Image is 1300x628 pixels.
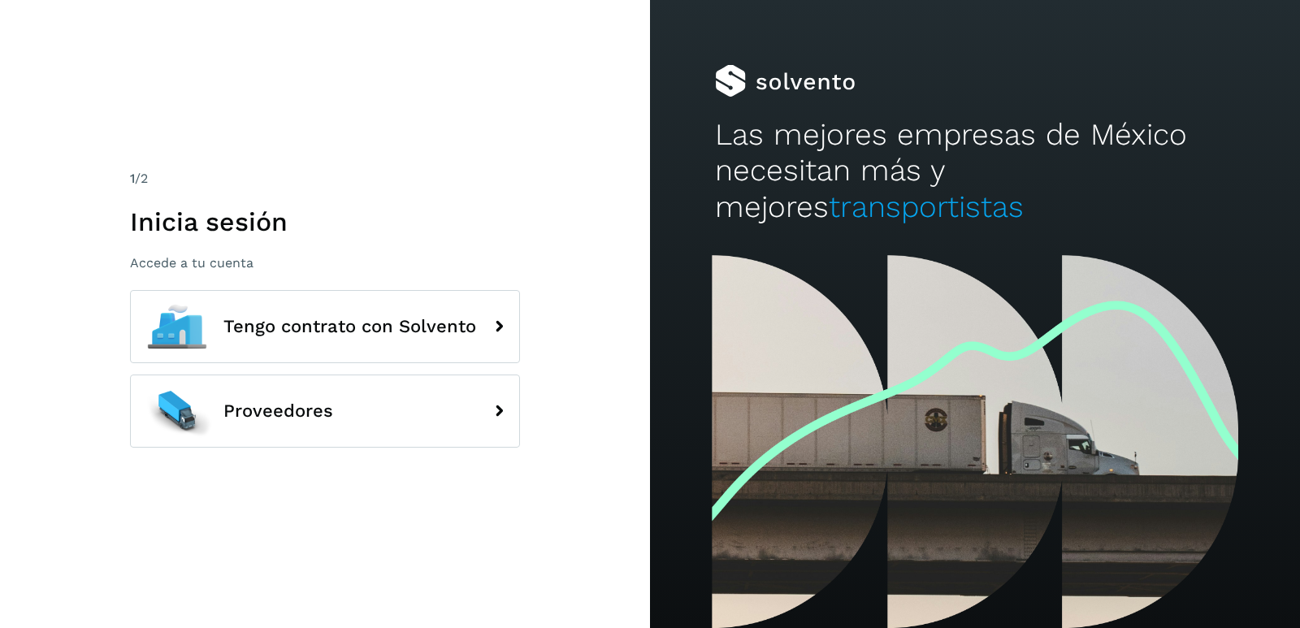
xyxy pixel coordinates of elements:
[130,171,135,186] span: 1
[715,117,1235,225] h2: Las mejores empresas de México necesitan más y mejores
[130,290,520,363] button: Tengo contrato con Solvento
[130,169,520,188] div: /2
[130,375,520,448] button: Proveedores
[223,317,476,336] span: Tengo contrato con Solvento
[223,401,333,421] span: Proveedores
[130,206,520,237] h1: Inicia sesión
[829,189,1024,224] span: transportistas
[130,255,520,271] p: Accede a tu cuenta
